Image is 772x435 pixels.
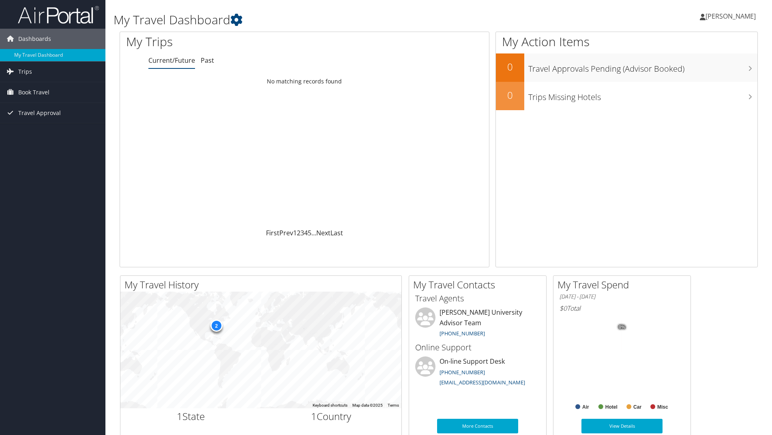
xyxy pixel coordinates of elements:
a: 3 [300,228,304,237]
a: More Contacts [437,419,518,433]
span: Trips [18,62,32,82]
h6: [DATE] - [DATE] [560,293,684,301]
a: 0Travel Approvals Pending (Advisor Booked) [496,53,757,82]
img: airportal-logo.png [18,5,99,24]
a: 4 [304,228,308,237]
a: 1 [293,228,297,237]
span: Travel Approval [18,103,61,123]
span: [PERSON_NAME] [706,12,756,21]
h1: My Action Items [496,33,757,50]
a: Terms (opens in new tab) [388,403,399,407]
text: Hotel [605,404,618,410]
a: Past [201,56,214,65]
img: Google [122,398,149,408]
text: Misc [657,404,668,410]
h2: 0 [496,88,524,102]
text: Car [633,404,641,410]
li: [PERSON_NAME] University Advisor Team [411,307,544,341]
button: Keyboard shortcuts [313,403,347,408]
a: 0Trips Missing Hotels [496,82,757,110]
a: [EMAIL_ADDRESS][DOMAIN_NAME] [440,379,525,386]
h2: My Travel Contacts [413,278,546,292]
span: Dashboards [18,29,51,49]
a: Current/Future [148,56,195,65]
text: Air [582,404,589,410]
a: Open this area in Google Maps (opens a new window) [122,398,149,408]
a: 2 [297,228,300,237]
td: No matching records found [120,74,489,89]
a: [PERSON_NAME] [700,4,764,28]
span: Map data ©2025 [352,403,383,407]
a: View Details [581,419,663,433]
h3: Travel Agents [415,293,540,304]
h1: My Travel Dashboard [114,11,547,28]
span: 1 [311,409,317,423]
h2: 0 [496,60,524,74]
h3: Online Support [415,342,540,353]
h2: State [127,409,255,423]
a: [PHONE_NUMBER] [440,330,485,337]
a: Last [330,228,343,237]
a: Prev [279,228,293,237]
tspan: 0% [619,325,625,330]
h6: Total [560,304,684,313]
span: 1 [177,409,182,423]
h3: Trips Missing Hotels [528,87,757,103]
h2: My Travel History [124,278,401,292]
div: 2 [210,320,222,332]
a: First [266,228,279,237]
h3: Travel Approvals Pending (Advisor Booked) [528,59,757,75]
a: [PHONE_NUMBER] [440,369,485,376]
span: … [311,228,316,237]
h2: Country [267,409,396,423]
h2: My Travel Spend [558,278,691,292]
li: On-line Support Desk [411,356,544,390]
span: Book Travel [18,82,49,102]
span: $0 [560,304,567,313]
a: 5 [308,228,311,237]
a: Next [316,228,330,237]
h1: My Trips [126,33,329,50]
